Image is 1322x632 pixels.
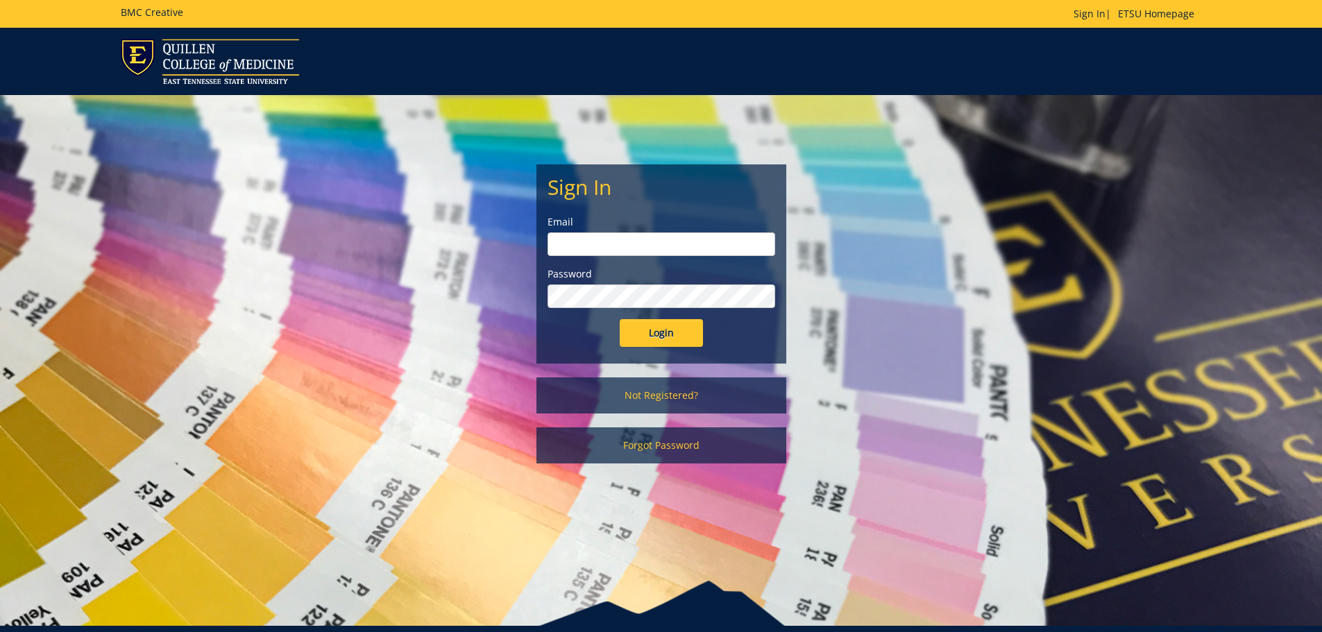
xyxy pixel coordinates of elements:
a: ETSU Homepage [1111,7,1201,20]
img: ETSU logo [121,39,299,84]
a: Sign In [1074,7,1105,20]
a: Forgot Password [536,427,786,463]
a: Not Registered? [536,377,786,413]
h2: Sign In [548,176,775,198]
p: | [1074,7,1201,21]
h5: BMC Creative [121,7,183,17]
input: Login [620,319,703,347]
label: Email [548,215,775,229]
label: Password [548,267,775,281]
